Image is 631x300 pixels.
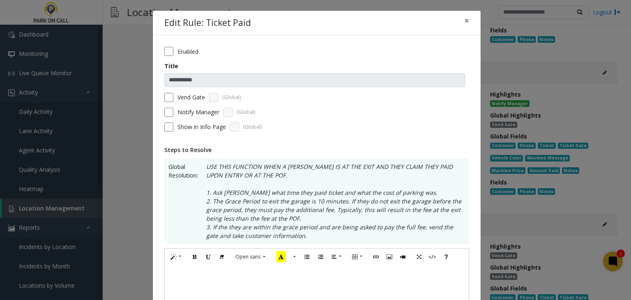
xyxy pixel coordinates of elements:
button: Code View [426,251,440,263]
h4: Edit Rule: Ticket Paid [164,16,251,30]
button: Video [396,251,410,263]
label: Notify Manager [177,108,219,116]
label: Enabled [177,47,198,56]
span: (Global) [237,108,255,116]
span: (Global) [222,94,241,101]
button: Underline (CTRL+U) [201,251,215,263]
div: Steps to Resolve [164,145,469,154]
label: Vend Gate [177,93,205,102]
button: More Color [290,251,298,263]
button: Style [167,251,186,263]
button: Table [348,251,367,263]
button: Bold (CTRL+B) [188,251,202,263]
button: Help [439,251,453,263]
button: Picture [382,251,396,263]
p: USE THIS FUNCTION WHEN A [PERSON_NAME] IS AT THE EXIT AND THEY CLAIM THEY PAID UPON ENTRY OR AT T... [198,162,465,240]
label: Title [164,62,178,70]
span: Show in Info Page [177,122,226,131]
span: Open sans [235,253,260,260]
span: × [464,15,469,26]
button: Remove Font Style (CTRL+\) [215,251,229,263]
button: Paragraph [327,251,346,263]
button: Recent Color [272,251,290,263]
button: Unordered list (CTRL+SHIFT+NUM7) [300,251,314,263]
span: (Global) [243,123,262,131]
button: Full Screen [412,251,426,263]
button: Link (CTRL+K) [369,251,383,263]
button: Font Family [231,251,270,263]
button: Close [458,11,475,31]
button: Ordered list (CTRL+SHIFT+NUM8) [313,251,327,263]
span: Global Resolution: [168,162,198,240]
